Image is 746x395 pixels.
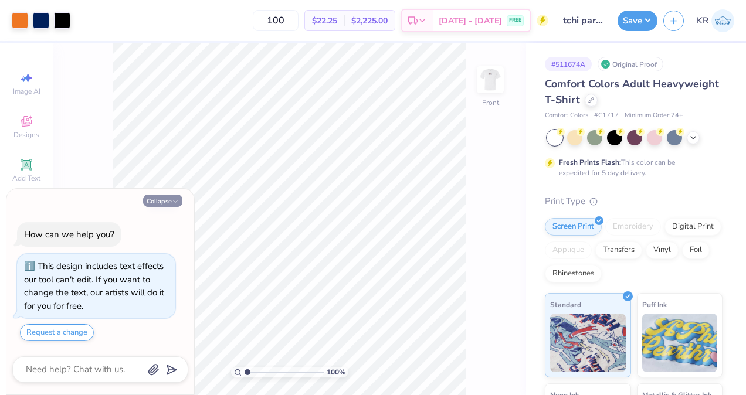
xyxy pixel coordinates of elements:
span: 100 % [327,367,345,377]
div: Digital Print [664,218,721,236]
div: Rhinestones [545,265,602,282]
div: Vinyl [646,241,679,259]
a: KR [697,9,734,32]
div: This color can be expedited for 5 day delivery. [559,157,703,178]
span: Standard [550,298,581,311]
span: Add Text [12,173,40,183]
div: Screen Print [545,218,602,236]
div: # 511674A [545,57,592,71]
button: Request a change [20,324,94,341]
div: Foil [682,241,710,259]
div: Front [482,97,499,108]
span: KR [697,14,708,28]
span: Minimum Order: 24 + [625,111,683,121]
input: Untitled Design [554,9,612,32]
img: Puff Ink [642,314,718,372]
button: Save [618,11,657,31]
div: Print Type [545,195,723,208]
div: Original Proof [598,57,663,71]
span: $22.25 [312,15,337,27]
div: Applique [545,241,592,259]
img: Front [479,68,502,91]
span: FREE [509,16,521,25]
img: Kate Ruffin [711,9,734,32]
span: [DATE] - [DATE] [439,15,502,27]
div: This design includes text effects our tool can't edit. If you want to change the text, our artist... [24,260,164,312]
strong: Fresh Prints Flash: [559,158,621,167]
span: Comfort Colors Adult Heavyweight T-Shirt [545,77,719,107]
span: Puff Ink [642,298,667,311]
img: Standard [550,314,626,372]
div: How can we help you? [24,229,114,240]
div: Transfers [595,241,642,259]
span: Designs [13,130,39,139]
span: Comfort Colors [545,111,588,121]
input: – – [253,10,299,31]
button: Collapse [143,195,182,207]
span: Image AI [13,87,40,96]
span: # C1717 [594,111,619,121]
span: $2,225.00 [351,15,388,27]
div: Embroidery [605,218,661,236]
